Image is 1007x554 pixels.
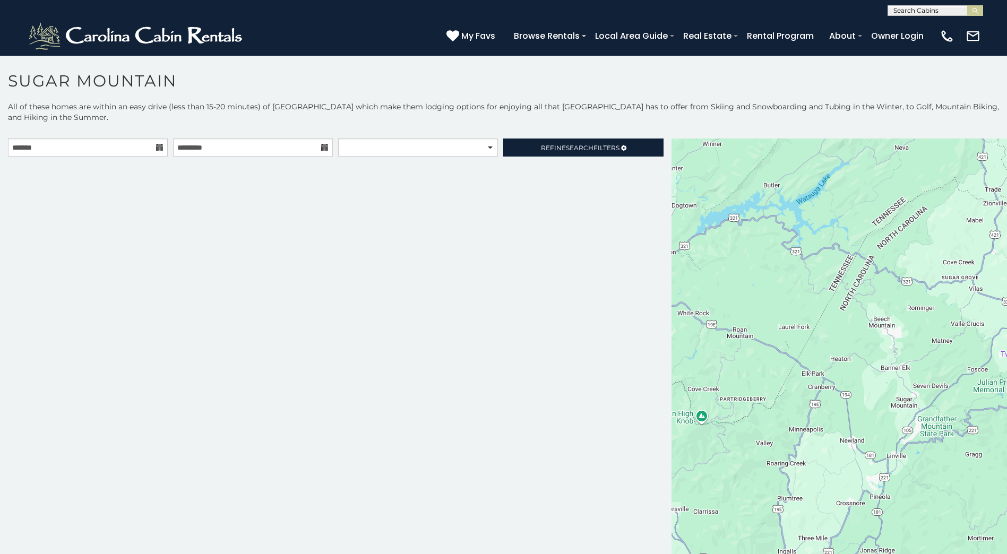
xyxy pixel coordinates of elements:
span: Search [566,144,593,152]
img: phone-regular-white.png [940,29,954,44]
img: mail-regular-white.png [966,29,980,44]
a: Owner Login [866,27,929,45]
a: Real Estate [678,27,737,45]
a: RefineSearchFilters [503,138,663,157]
span: My Favs [461,29,495,42]
span: Refine Filters [541,144,619,152]
a: Rental Program [742,27,819,45]
a: My Favs [446,29,498,43]
a: Local Area Guide [590,27,673,45]
a: About [824,27,861,45]
a: Browse Rentals [509,27,585,45]
img: White-1-2.png [27,20,247,52]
